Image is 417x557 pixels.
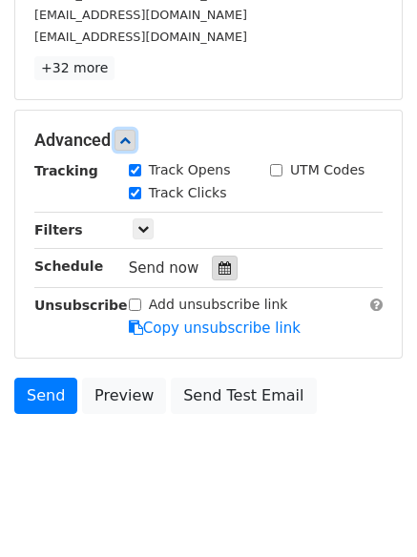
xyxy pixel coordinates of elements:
h5: Advanced [34,130,383,151]
label: Track Opens [149,160,231,180]
a: Copy unsubscribe link [129,320,301,337]
span: Send now [129,259,199,277]
a: Send Test Email [171,378,316,414]
a: +32 more [34,56,115,80]
label: UTM Codes [290,160,365,180]
strong: Schedule [34,258,103,274]
label: Track Clicks [149,183,227,203]
iframe: Chat Widget [322,465,417,557]
strong: Unsubscribe [34,298,128,313]
a: Send [14,378,77,414]
small: [EMAIL_ADDRESS][DOMAIN_NAME] [34,8,247,22]
label: Add unsubscribe link [149,295,288,315]
strong: Tracking [34,163,98,178]
a: Preview [82,378,166,414]
strong: Filters [34,222,83,237]
small: [EMAIL_ADDRESS][DOMAIN_NAME] [34,30,247,44]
